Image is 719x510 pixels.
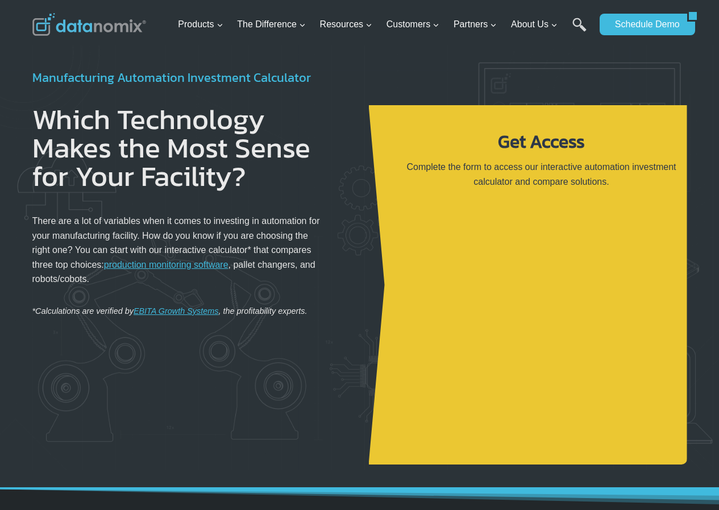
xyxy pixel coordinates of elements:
img: Datanomix [32,13,146,36]
a: EBITA Growth Systems [134,306,219,316]
iframe: Form 0 [405,222,678,446]
span: Products [178,17,223,32]
strong: Get Access [498,128,585,155]
p: Complete the form to access our interactive automation investment calculator and compare solutions. [405,160,678,189]
span: Partners [454,17,497,32]
p: There are a lot of variables when it comes to investing in automation for your manufacturing faci... [32,205,323,287]
span: The Difference [237,17,306,32]
nav: Primary Navigation [173,6,594,43]
h4: Manufacturing Automation Investment Calculator [32,68,351,87]
h1: Which Technology Makes the Most Sense for Your Facility? [32,105,323,190]
span: Customers [386,17,439,32]
span: About Us [511,17,558,32]
a: Search [572,18,587,43]
a: production monitoring software [104,260,228,269]
span: Resources [320,17,372,32]
a: Schedule Demo [600,14,687,35]
em: *Calculations are verified by , the profitability experts. [32,306,307,316]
